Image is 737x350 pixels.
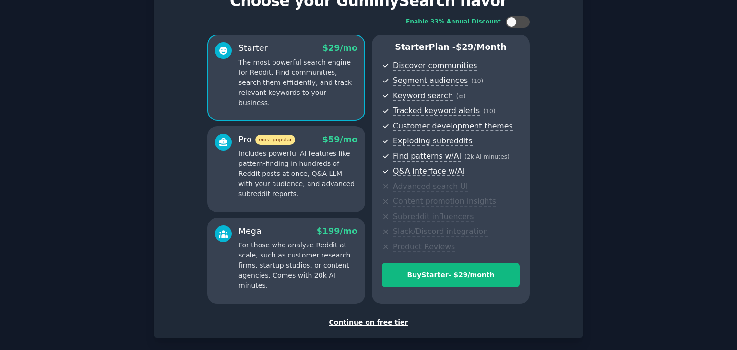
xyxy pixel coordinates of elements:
[464,153,510,160] span: ( 2k AI minutes )
[238,240,357,291] p: For those who analyze Reddit at scale, such as customer research firms, startup studios, or conte...
[317,226,357,236] span: $ 199 /mo
[393,76,468,86] span: Segment audiences
[393,91,453,101] span: Keyword search
[393,166,464,176] span: Q&A interface w/AI
[471,78,483,84] span: ( 10 )
[238,225,262,237] div: Mega
[382,263,520,287] button: BuyStarter- $29/month
[393,242,455,252] span: Product Reviews
[393,152,461,162] span: Find patterns w/AI
[393,212,474,222] span: Subreddit influencers
[382,270,519,280] div: Buy Starter - $ 29 /month
[238,42,268,54] div: Starter
[382,41,520,53] p: Starter Plan -
[238,58,357,108] p: The most powerful search engine for Reddit. Find communities, search them efficiently, and track ...
[393,121,513,131] span: Customer development themes
[164,317,573,327] div: Continue on free tier
[393,182,468,192] span: Advanced search UI
[393,136,472,146] span: Exploding subreddits
[322,43,357,53] span: $ 29 /mo
[393,61,477,71] span: Discover communities
[238,149,357,199] p: Includes powerful AI features like pattern-finding in hundreds of Reddit posts at once, Q&A LLM w...
[406,18,501,26] div: Enable 33% Annual Discount
[322,135,357,144] span: $ 59 /mo
[456,93,466,100] span: ( ∞ )
[393,197,496,207] span: Content promotion insights
[456,42,507,52] span: $ 29 /month
[255,135,296,145] span: most popular
[393,106,480,116] span: Tracked keyword alerts
[483,108,495,115] span: ( 10 )
[238,134,295,146] div: Pro
[393,227,488,237] span: Slack/Discord integration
